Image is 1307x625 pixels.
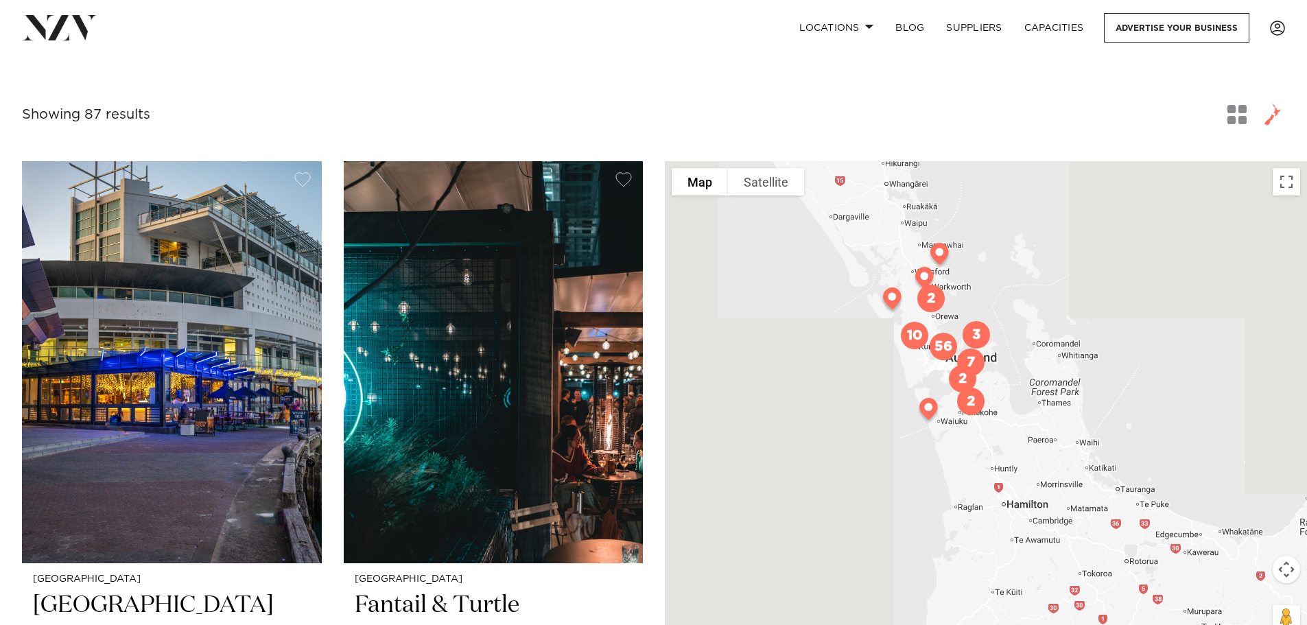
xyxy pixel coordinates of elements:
button: Map camera controls [1273,556,1300,583]
div: Showing 87 results [22,104,150,126]
div: 2 [952,382,990,421]
a: Advertise your business [1104,13,1249,43]
div: 7 [952,343,990,381]
div: 2 [912,279,950,318]
small: [GEOGRAPHIC_DATA] [33,574,311,585]
div: 10 [895,316,934,355]
img: nzv-logo.png [22,15,97,40]
div: 56 [924,327,963,366]
a: Capacities [1013,13,1095,43]
div: 3 [957,316,996,354]
small: [GEOGRAPHIC_DATA] [355,574,633,585]
button: Show satellite imagery [728,168,804,196]
button: Toggle fullscreen view [1273,168,1300,196]
button: Show street map [672,168,728,196]
a: BLOG [884,13,935,43]
a: SUPPLIERS [935,13,1013,43]
div: 2 [943,359,982,398]
a: Locations [788,13,884,43]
